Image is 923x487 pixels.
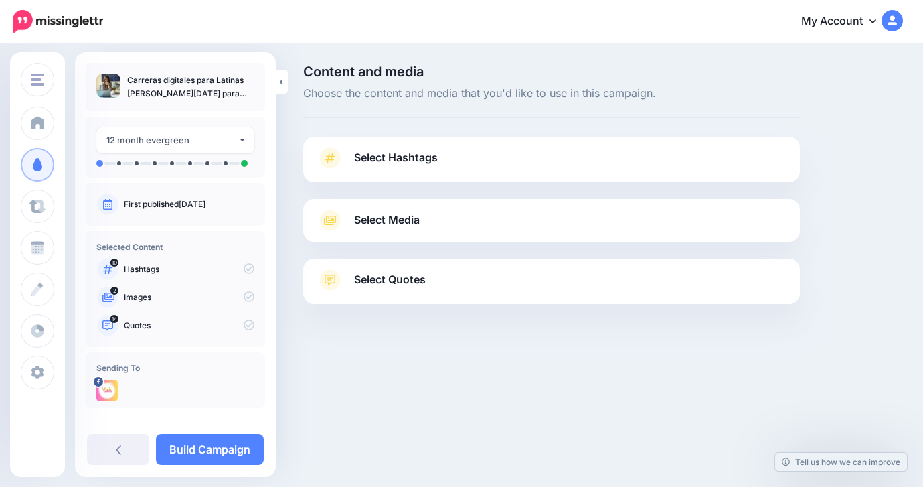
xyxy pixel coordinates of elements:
[124,198,254,210] p: First published
[317,210,786,231] a: Select Media
[106,133,238,148] div: 12 month evergreen
[110,315,119,323] span: 14
[317,147,786,182] a: Select Hashtags
[354,271,426,289] span: Select Quotes
[775,453,907,471] a: Tell us how we can improve
[110,287,118,295] span: 2
[127,74,254,100] p: Carreras digitales para Latinas [PERSON_NAME][DATE] para ganar dinero
[96,74,120,98] img: 70b28d4476e5b8384b93fc04516c3f92_thumb.jpg
[303,85,800,102] span: Choose the content and media that you'd like to use in this campaign.
[354,211,420,229] span: Select Media
[317,269,786,304] a: Select Quotes
[303,65,800,78] span: Content and media
[788,5,903,38] a: My Account
[354,149,438,167] span: Select Hashtags
[96,127,254,153] button: 12 month evergreen
[96,380,118,401] img: 465012484_948641170422142_3956394753691629217_n-bsa150909.jpg
[96,242,254,252] h4: Selected Content
[96,363,254,373] h4: Sending To
[13,10,103,33] img: Missinglettr
[110,259,118,267] span: 10
[31,74,44,86] img: menu.png
[124,320,254,332] p: Quotes
[124,263,254,275] p: Hashtags
[179,199,205,209] a: [DATE]
[124,291,254,303] p: Images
